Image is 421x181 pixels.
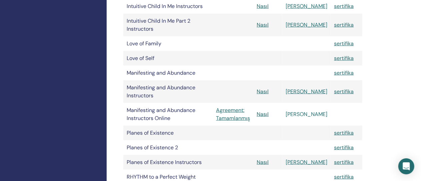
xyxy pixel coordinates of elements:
td: Planes of Existence Instructors [123,155,213,170]
td: Intuitive Child In Me Part 2 Instructors [123,14,213,36]
a: Nasıl [257,111,269,118]
td: Love of Self [123,51,213,66]
a: Agreement: Tamamlanmış [216,106,250,122]
td: Planes of Existence [123,126,213,140]
a: [PERSON_NAME] [286,159,327,166]
a: [PERSON_NAME] [286,88,327,95]
a: sertifika [334,55,354,62]
a: sertifika [334,159,354,166]
a: sertifika [334,129,354,136]
td: Manifesting and Abundance Instructors [123,80,213,103]
a: sertifika [334,3,354,10]
a: [PERSON_NAME] [286,21,327,28]
div: Open Intercom Messenger [398,158,414,174]
a: Nasıl [257,159,269,166]
a: [PERSON_NAME] [286,111,327,118]
a: sertifika [334,173,354,180]
td: Planes of Existence 2 [123,140,213,155]
a: sertifika [334,144,354,151]
a: Nasıl [257,21,269,28]
a: sertifika [334,21,354,28]
a: sertifika [334,40,354,47]
a: Nasıl [257,88,269,95]
td: Manifesting and Abundance Instructors Online [123,103,213,126]
a: Nasıl [257,3,269,10]
a: sertifika [334,69,354,76]
a: [PERSON_NAME] [286,3,327,10]
td: Love of Family [123,36,213,51]
a: sertifika [334,88,354,95]
td: Manifesting and Abundance [123,66,213,80]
